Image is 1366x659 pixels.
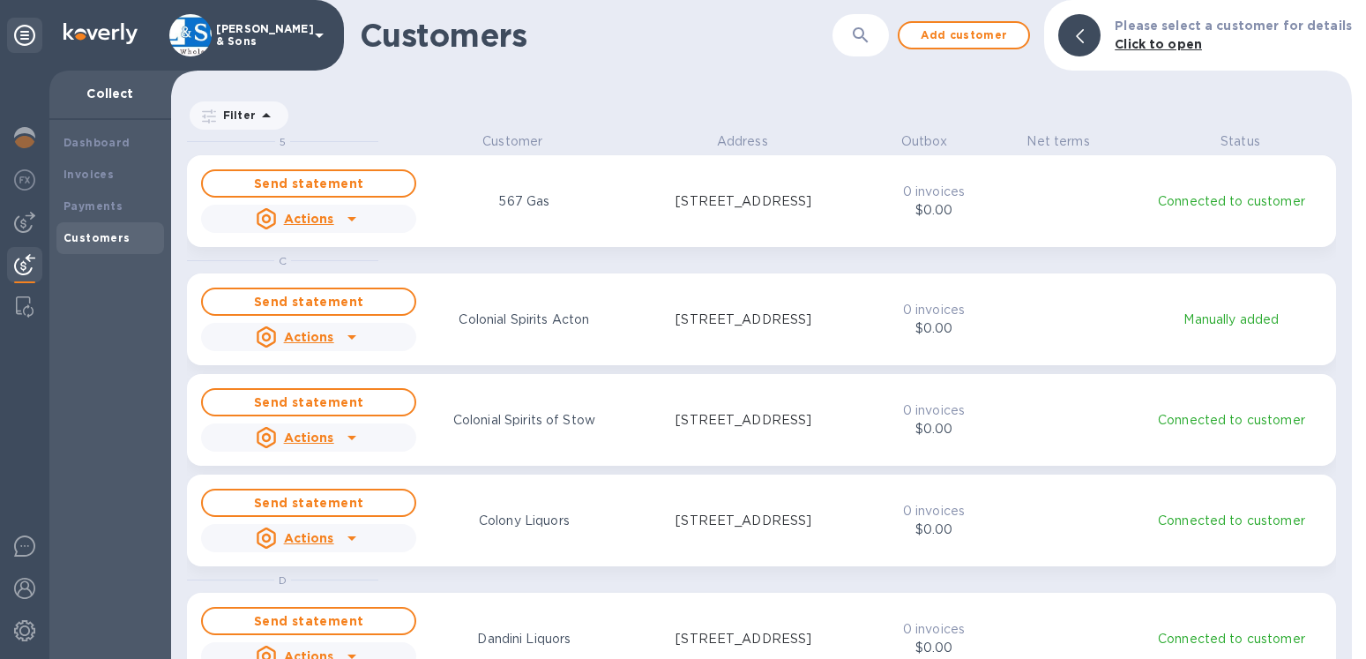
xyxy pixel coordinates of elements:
[453,411,595,430] p: Colonial Spirits of Stow
[217,392,400,413] span: Send statement
[891,401,978,420] p: 0 invoices
[891,201,978,220] p: $0.00
[676,512,811,530] p: [STREET_ADDRESS]
[217,291,400,312] span: Send statement
[187,273,1336,365] button: Send statementActionsColonial Spirits Acton[STREET_ADDRESS]0 invoices$0.00Manually added
[417,132,608,151] p: Customer
[284,531,334,545] u: Actions
[1115,19,1352,33] b: Please select a customer for details
[459,311,589,329] p: Colonial Spirits Acton
[1115,37,1202,51] b: Click to open
[279,573,287,587] span: D
[891,183,978,201] p: 0 invoices
[676,311,811,329] p: [STREET_ADDRESS]
[201,388,416,416] button: Send statement
[1141,192,1322,211] p: Connected to customer
[676,192,811,211] p: [STREET_ADDRESS]
[216,108,256,123] p: Filter
[891,319,978,338] p: $0.00
[217,492,400,513] span: Send statement
[187,132,1352,659] div: grid
[279,254,287,267] span: C
[284,431,334,445] u: Actions
[201,607,416,635] button: Send statement
[676,411,811,430] p: [STREET_ADDRESS]
[187,155,1336,247] button: Send statementActions567 Gas[STREET_ADDRESS]0 invoices$0.00Connected to customer
[14,169,35,191] img: Foreign exchange
[63,199,123,213] b: Payments
[1141,411,1322,430] p: Connected to customer
[676,630,811,648] p: [STREET_ADDRESS]
[891,502,978,520] p: 0 invoices
[891,520,978,539] p: $0.00
[63,136,131,149] b: Dashboard
[1141,630,1322,648] p: Connected to customer
[891,301,978,319] p: 0 invoices
[284,330,334,344] u: Actions
[216,23,304,48] p: [PERSON_NAME] & Sons
[63,23,138,44] img: Logo
[280,135,286,148] span: 5
[646,132,838,151] p: Address
[914,25,1014,46] span: Add customer
[479,512,570,530] p: Colony Liquors
[898,21,1030,49] button: Add customer
[201,169,416,198] button: Send statement
[63,85,157,102] p: Collect
[1011,132,1107,151] p: Net terms
[891,639,978,657] p: $0.00
[1138,311,1325,329] p: Manually added
[877,132,973,151] p: Outbox
[201,489,416,517] button: Send statement
[201,288,416,316] button: Send statement
[7,18,42,53] div: Unpin categories
[1145,132,1336,151] p: Status
[187,374,1336,466] button: Send statementActionsColonial Spirits of Stow[STREET_ADDRESS]0 invoices$0.00Connected to customer
[217,173,400,194] span: Send statement
[217,610,400,632] span: Send statement
[477,630,571,648] p: Dandini Liquors
[891,420,978,438] p: $0.00
[1141,512,1322,530] p: Connected to customer
[360,17,783,54] h1: Customers
[891,620,978,639] p: 0 invoices
[187,475,1336,566] button: Send statementActionsColony Liquors[STREET_ADDRESS]0 invoices$0.00Connected to customer
[284,212,334,226] u: Actions
[63,168,114,181] b: Invoices
[498,192,549,211] p: 567 Gas
[63,231,131,244] b: Customers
